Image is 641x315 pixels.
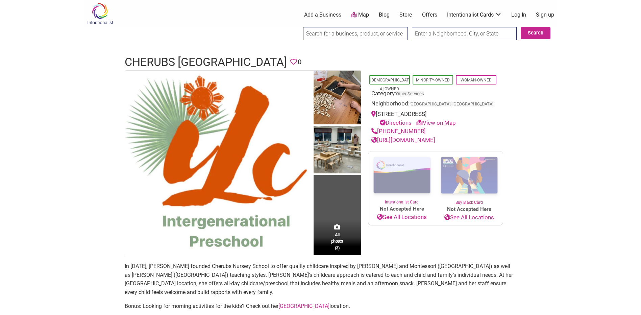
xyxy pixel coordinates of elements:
[371,137,435,143] a: [URL][DOMAIN_NAME]
[303,27,408,40] input: Search for a business, product, or service
[436,205,503,213] span: Not Accepted Here
[298,57,301,67] span: 0
[436,151,503,205] a: Buy Black Card
[351,11,369,19] a: Map
[521,27,550,39] button: Search
[436,213,503,222] a: See All Locations
[399,11,412,19] a: Store
[125,71,312,255] img: Cherubs Nursery School
[371,128,426,135] a: [PHONE_NUMBER]
[125,302,517,311] p: Bonus: Looking for morning activities for the kids? Check out her location.
[368,205,436,213] span: Not Accepted Here
[447,11,502,19] a: Intentionalist Cards
[84,3,116,25] img: Intentionalist
[368,151,436,205] a: Intentionalist Card
[461,78,492,82] a: Woman-Owned
[416,119,456,126] a: View on Map
[436,151,503,199] img: Buy Black Card
[412,27,517,40] input: Enter a Neighborhood, City, or State
[278,303,329,309] a: [GEOGRAPHIC_DATA]
[370,78,409,91] a: [DEMOGRAPHIC_DATA]-Owned
[314,126,361,175] img: Cherubs Nursery School
[304,11,341,19] a: Add a Business
[331,232,343,251] span: All photos (3)
[314,71,361,126] img: Cherubs Nursery School
[410,102,493,106] span: [GEOGRAPHIC_DATA], [GEOGRAPHIC_DATA]
[371,110,500,127] div: [STREET_ADDRESS]
[368,213,436,222] a: See All Locations
[371,99,500,110] div: Neighborhood:
[416,78,450,82] a: Minority-Owned
[125,262,517,296] p: In [DATE], [PERSON_NAME] founded Cherubs Nursery School to offer quality childcare inspired by [P...
[371,89,500,100] div: Category:
[396,91,424,96] a: Other Services
[511,11,526,19] a: Log In
[368,151,436,199] img: Intentionalist Card
[422,11,437,19] a: Offers
[380,119,412,126] a: Directions
[125,54,287,70] h1: Cherubs [GEOGRAPHIC_DATA]
[379,11,390,19] a: Blog
[536,11,554,19] a: Sign up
